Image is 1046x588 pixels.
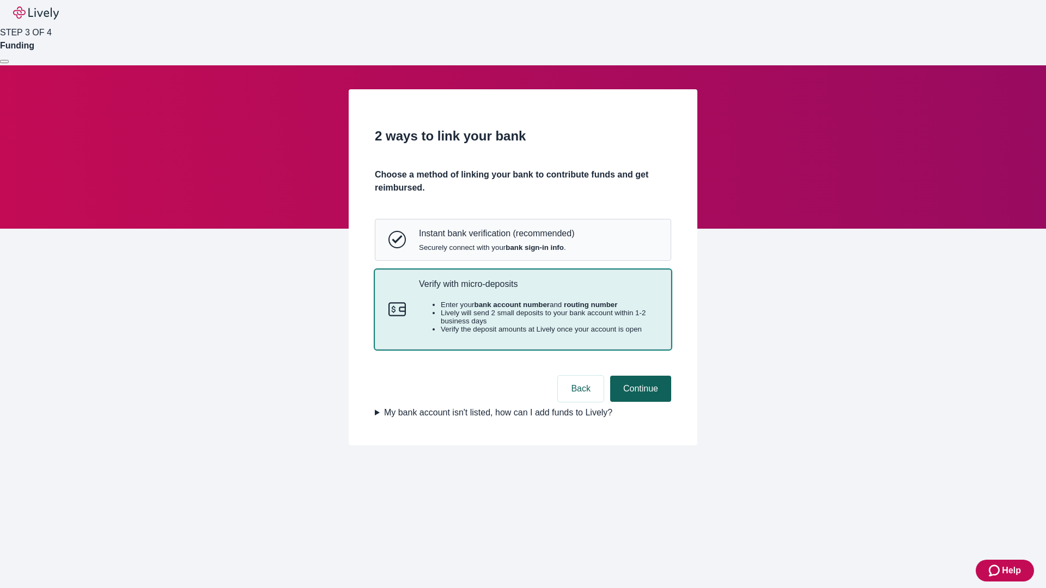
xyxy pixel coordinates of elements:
svg: Instant bank verification [388,231,406,248]
p: Instant bank verification (recommended) [419,228,574,238]
button: Instant bank verificationInstant bank verification (recommended)Securely connect with yourbank si... [375,219,671,260]
button: Zendesk support iconHelp [976,560,1034,581]
li: Enter your and [441,301,658,309]
h2: 2 ways to link your bank [375,126,671,146]
img: Lively [13,7,59,20]
button: Micro-depositsVerify with micro-depositsEnter yourbank account numberand routing numberLively wil... [375,270,671,350]
svg: Zendesk support icon [989,564,1002,577]
h4: Choose a method of linking your bank to contribute funds and get reimbursed. [375,168,671,194]
li: Verify the deposit amounts at Lively once your account is open [441,325,658,333]
span: Help [1002,564,1021,577]
strong: routing number [564,301,617,309]
strong: bank account number [475,301,550,309]
li: Lively will send 2 small deposits to your bank account within 1-2 business days [441,309,658,325]
svg: Micro-deposits [388,301,406,318]
button: Continue [610,376,671,402]
p: Verify with micro-deposits [419,279,658,289]
button: Back [558,376,604,402]
span: Securely connect with your . [419,243,574,252]
summary: My bank account isn't listed, how can I add funds to Lively? [375,406,671,419]
strong: bank sign-in info [506,243,564,252]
